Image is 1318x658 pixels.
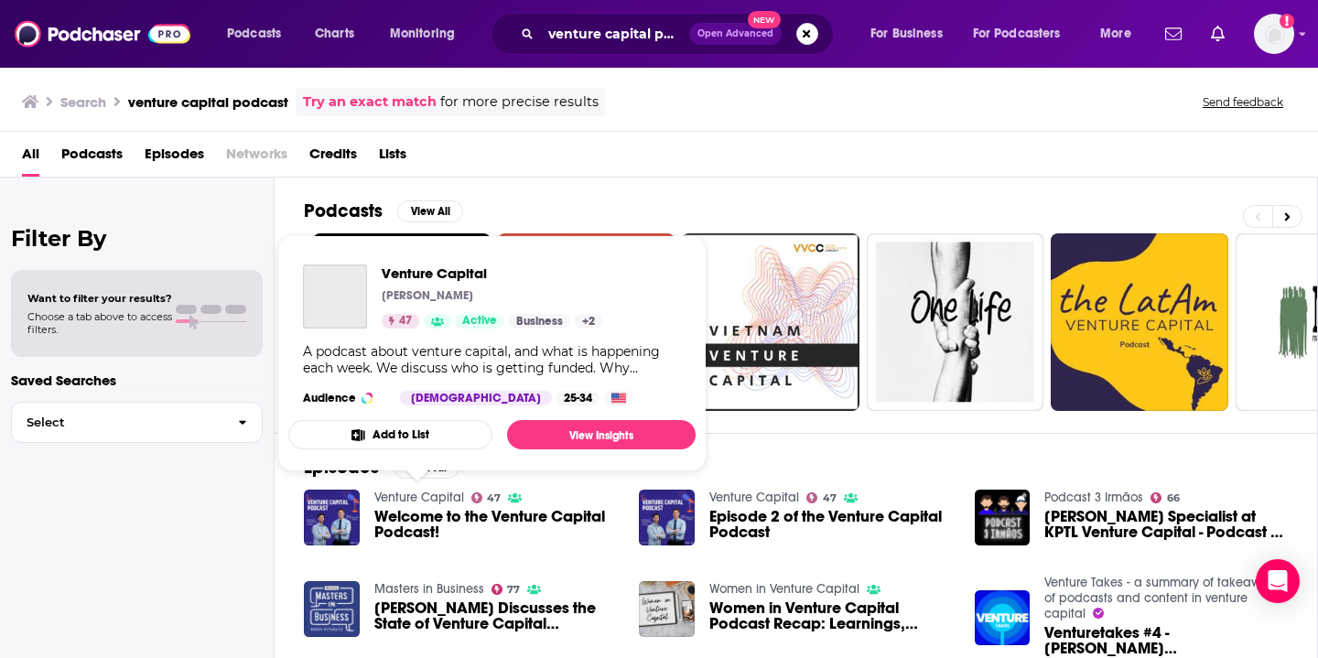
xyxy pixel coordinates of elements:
[374,509,618,540] a: Welcome to the Venture Capital Podcast!
[1204,18,1232,49] a: Show notifications dropdown
[1167,494,1180,502] span: 66
[1158,18,1189,49] a: Show notifications dropdown
[1280,14,1294,28] svg: Add a profile image
[399,312,412,330] span: 47
[15,16,190,51] img: Podchaser - Follow, Share and Rate Podcasts
[823,494,837,502] span: 47
[492,584,521,595] a: 77
[975,590,1031,646] img: Venturetakes #4 - Alex Branton (Sturgeon Capital) on Distilling Venture Capital Podcast
[214,19,305,49] button: open menu
[639,581,695,637] img: Women in Venture Capital Podcast Recap: Learnings, Perspectives & More
[748,11,781,28] span: New
[227,21,281,47] span: Podcasts
[303,92,437,113] a: Try an exact match
[709,490,799,505] a: Venture Capital
[806,492,837,503] a: 47
[379,139,406,177] a: Lists
[709,600,953,631] a: Women in Venture Capital Podcast Recap: Learnings, Perspectives & More
[60,93,106,111] h3: Search
[1151,492,1180,503] a: 66
[145,139,204,177] a: Episodes
[374,581,484,597] a: Masters in Business
[709,509,953,540] a: Episode 2 of the Venture Capital Podcast
[303,19,365,49] a: Charts
[487,494,501,502] span: 47
[303,264,367,329] a: Venture Capital
[11,225,263,252] h2: Filter By
[128,93,288,111] h3: venture capital podcast
[226,139,287,177] span: Networks
[462,312,497,330] span: Active
[508,13,851,55] div: Search podcasts, credits, & more...
[507,586,520,594] span: 77
[1087,19,1154,49] button: open menu
[61,139,123,177] span: Podcasts
[1256,559,1300,603] div: Open Intercom Messenger
[709,581,859,597] a: Women in Venture Capital
[440,92,599,113] span: for more precise results
[858,19,966,49] button: open menu
[1044,490,1143,505] a: Podcast 3 Irmãos
[697,29,773,38] span: Open Advanced
[400,391,552,405] div: [DEMOGRAPHIC_DATA]
[304,200,383,222] h2: Podcasts
[11,402,263,443] button: Select
[575,314,602,329] a: +2
[374,600,618,631] span: [PERSON_NAME] Discusses the State of Venture Capital (Podcast)
[22,139,39,177] a: All
[11,372,263,389] p: Saved Searches
[1044,509,1288,540] span: [PERSON_NAME] Specialist at KPTL Venture Capital - Podcast 3 Irmãos #72
[382,314,419,329] a: 47
[390,21,455,47] span: Monitoring
[1044,575,1280,621] a: Venture Takes - a summary of takeaways of podcasts and content in venture capital
[507,420,696,449] a: View Insights
[1044,625,1288,656] a: Venturetakes #4 - Alex Branton (Sturgeon Capital) on Distilling Venture Capital Podcast
[315,21,354,47] span: Charts
[304,581,360,637] img: David Hall Discusses the State of Venture Capital (Podcast)
[12,416,223,428] span: Select
[382,288,473,303] p: [PERSON_NAME]
[509,314,570,329] a: Business
[1254,14,1294,54] button: Show profile menu
[541,19,689,49] input: Search podcasts, credits, & more...
[303,343,681,376] div: A podcast about venture capital, and what is happening each week. We discuss who is getting funde...
[455,314,504,329] a: Active
[288,420,492,449] button: Add to List
[304,200,463,222] a: PodcastsView All
[975,490,1031,545] img: Mariana Caetano Agro Specialist at KPTL Venture Capital - Podcast 3 Irmãos #72
[1254,14,1294,54] span: Logged in as saraatspark
[870,21,943,47] span: For Business
[639,490,695,545] img: Episode 2 of the Venture Capital Podcast
[397,200,463,222] button: View All
[303,391,385,405] h3: Audience
[27,292,172,305] span: Want to filter your results?
[374,490,464,505] a: Venture Capital
[304,490,360,545] img: Welcome to the Venture Capital Podcast!
[1197,94,1289,110] button: Send feedback
[1044,509,1288,540] a: Mariana Caetano Agro Specialist at KPTL Venture Capital - Podcast 3 Irmãos #72
[382,264,602,282] a: Venture Capital
[1254,14,1294,54] img: User Profile
[556,391,600,405] div: 25-34
[374,600,618,631] a: David Hall Discusses the State of Venture Capital (Podcast)
[1044,625,1288,656] span: Venturetakes #4 - [PERSON_NAME] ([PERSON_NAME] Capital) on Distilling Venture Capital Podcast
[1100,21,1131,47] span: More
[689,23,782,45] button: Open AdvancedNew
[27,310,172,336] span: Choose a tab above to access filters.
[973,21,1061,47] span: For Podcasters
[377,19,479,49] button: open menu
[309,139,357,177] a: Credits
[471,492,502,503] a: 47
